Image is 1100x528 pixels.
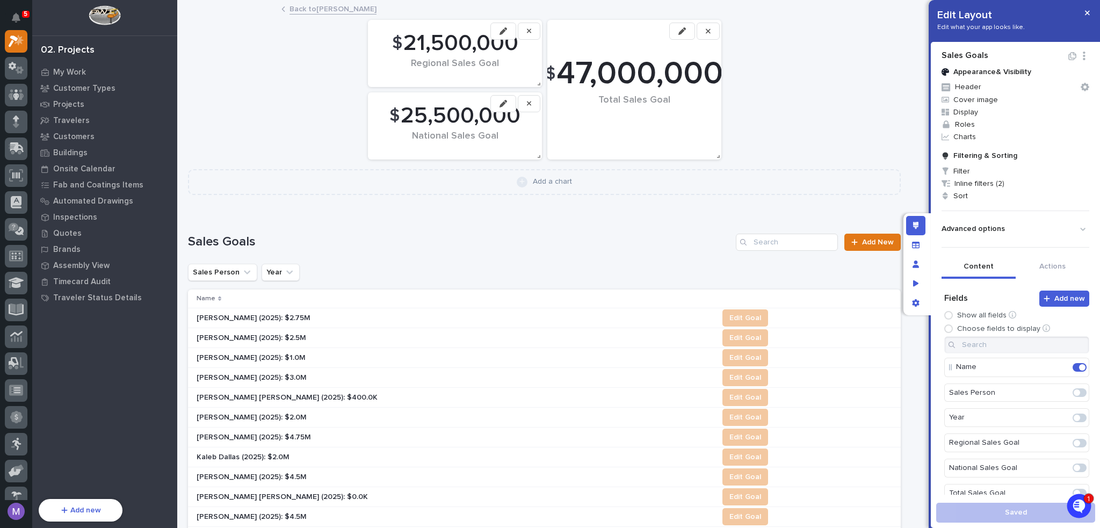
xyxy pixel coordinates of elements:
input: Clear [28,86,177,97]
a: Timecard Audit [32,273,177,290]
p: Automated Drawings [53,197,133,206]
span: [DATE] [95,212,117,221]
span: Edit Goal [729,411,761,424]
iframe: Open customer support [1066,493,1095,522]
p: Edit what your app looks like. [937,24,1025,31]
span: Add new [1054,294,1085,303]
div: 📖 [11,258,19,266]
a: Assembly View [32,257,177,273]
img: Stacker [11,10,32,32]
button: Start new chat [183,122,196,135]
span: • [89,212,93,221]
div: We're available if you need us! [37,130,136,139]
span: Help Docs [21,257,59,267]
p: Advanced options [942,225,1005,234]
button: See all [167,154,196,167]
span: Edit Goal [729,451,761,464]
a: My Work [32,64,177,80]
a: Add New [844,234,901,251]
button: Year [262,264,300,281]
button: Edit Goal [722,409,768,426]
tr: [PERSON_NAME] (2025): $2.0M[PERSON_NAME] (2025): $2.0M Edit Goal [188,408,901,428]
p: Onsite Calendar [53,164,115,174]
p: Regional Sales Goal [949,434,1070,452]
span: [PERSON_NAME] [33,212,87,221]
tr: Kaleb Dallas (2025): $2.0MKaleb Dallas (2025): $2.0M Edit Goal [188,447,901,467]
p: Travelers [53,116,90,126]
div: Start new chat [37,119,176,130]
a: Customer Types [32,80,177,96]
img: 1736555164131-43832dd5-751b-4058-ba23-39d91318e5a0 [11,119,30,139]
p: 5 [24,10,27,18]
span: [DATE] [95,183,117,192]
span: Filter [937,165,1094,177]
p: Year [949,409,1070,426]
p: My Work [53,68,86,77]
img: Brittany [11,173,28,190]
button: Edit Goal [722,488,768,505]
p: [PERSON_NAME] (2025): $2.0M [197,411,309,422]
p: Name [197,293,215,305]
img: 1736555164131-43832dd5-751b-4058-ba23-39d91318e5a0 [21,184,30,192]
p: Kaleb Dallas (2025): $2.0M [197,451,292,462]
a: Quotes [32,225,177,241]
button: Content [942,256,1016,279]
span: Edit Goal [729,331,761,344]
button: Notifications [5,6,27,29]
a: Brands [32,241,177,257]
button: Header [937,81,1094,93]
a: Fab and Coatings Items [32,177,177,193]
span: Add New [862,238,894,246]
div: Add a chart [533,177,572,186]
p: [PERSON_NAME] (2025): $4.5M [197,510,309,522]
span: Saved [1005,508,1027,517]
p: Fab and Coatings Items [53,180,143,190]
p: Customer Types [53,84,115,93]
button: Saved [936,503,1095,523]
span: Pylon [107,283,130,291]
p: [PERSON_NAME] (2025): $2.5M [197,331,308,343]
p: Name [956,358,1069,376]
span: Inline filters (2) [937,177,1094,190]
div: Total Sales Goal [566,95,704,128]
div: Search [736,234,838,251]
p: Total Sales Goal [949,484,1070,502]
p: How can we help? [11,60,196,77]
p: Sales Person [949,384,1070,402]
h2: Fields [944,293,1039,303]
div: Manage users [906,255,925,274]
span: Sort [937,190,1094,202]
button: Sales Person [188,264,257,281]
span: $ [545,64,555,84]
p: [PERSON_NAME] (2025): $4.75M [197,431,313,442]
tr: [PERSON_NAME] (2025): $4.5M[PERSON_NAME] (2025): $4.5M Edit Goal [188,507,901,527]
a: Automated Drawings [32,193,177,209]
img: Workspace Logo [89,5,120,25]
p: Brands [53,245,81,255]
h2: Sales Goals [942,50,1068,61]
div: National Sales Goal [386,131,524,153]
p: Appearance & Visibility [953,68,1031,77]
a: Powered byPylon [76,283,130,291]
a: Buildings [32,144,177,161]
a: Travelers [32,112,177,128]
div: 02. Projects [41,45,95,56]
p: Buildings [53,148,88,158]
a: Customers [32,128,177,144]
span: $ [392,33,402,54]
button: Edit Goal [722,449,768,466]
tr: [PERSON_NAME] [PERSON_NAME] (2025): $0.0K[PERSON_NAME] [PERSON_NAME] (2025): $0.0K Edit Goal [188,487,901,507]
span: Edit Goal [729,391,761,404]
tr: [PERSON_NAME] (2025): $4.5M[PERSON_NAME] (2025): $4.5M Edit Goal [188,467,901,487]
span: Edit Goal [729,471,761,483]
a: 📖Help Docs [6,252,63,272]
button: Edit Goal [722,508,768,525]
button: Actions [1016,256,1090,279]
tr: [PERSON_NAME] (2025): $3.0M[PERSON_NAME] (2025): $3.0M Edit Goal [188,368,901,388]
span: Roles [937,118,1094,131]
div: Regional Sales Goal [386,58,524,81]
button: Show advanced options [942,220,1089,238]
button: Edit Goal [722,309,768,327]
span: Edit Goal [729,371,761,384]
